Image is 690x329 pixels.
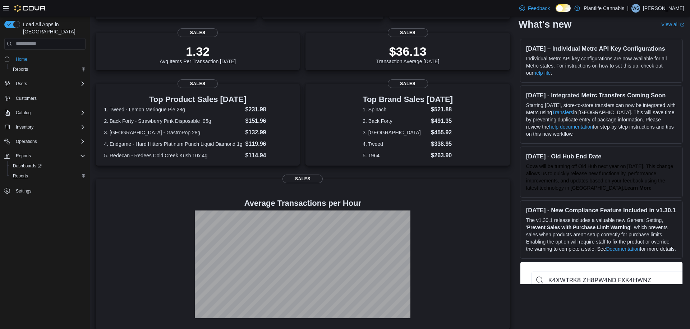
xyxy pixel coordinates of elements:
[431,151,453,160] dd: $263.90
[10,65,31,74] a: Reports
[363,106,428,113] dt: 1. Spinach
[388,79,428,88] span: Sales
[431,128,453,137] dd: $455.92
[178,28,218,37] span: Sales
[431,117,453,125] dd: $491.35
[13,137,86,146] span: Operations
[516,1,553,15] a: Feedback
[4,51,86,215] nav: Complex example
[10,172,31,180] a: Reports
[10,162,45,170] a: Dashboards
[13,187,34,195] a: Settings
[376,44,440,64] div: Transaction Average [DATE]
[104,106,242,113] dt: 1. Tweed - Lemon Meringue Pie 28g
[13,123,86,131] span: Inventory
[13,163,42,169] span: Dashboards
[526,217,677,252] p: The v1.30.1 release includes a valuable new General Setting, ' ', which prevents sales when produ...
[13,152,34,160] button: Reports
[1,151,88,161] button: Reports
[363,117,428,125] dt: 2. Back Forty
[13,94,40,103] a: Customers
[1,122,88,132] button: Inventory
[178,79,218,88] span: Sales
[16,96,37,101] span: Customers
[627,4,629,13] p: |
[1,108,88,118] button: Catalog
[16,124,33,130] span: Inventory
[526,102,677,138] p: Starting [DATE], store-to-store transfers can now be integrated with Metrc using in [GEOGRAPHIC_D...
[1,136,88,147] button: Operations
[20,21,86,35] span: Load All Apps in [GEOGRAPHIC_DATA]
[584,4,624,13] p: Plantlife Cannabis
[13,123,36,131] button: Inventory
[13,186,86,195] span: Settings
[624,185,651,191] a: Learn More
[363,152,428,159] dt: 5. 1964
[245,117,291,125] dd: $151.96
[661,22,684,27] a: View allExternal link
[13,79,30,88] button: Users
[245,151,291,160] dd: $114.94
[431,140,453,148] dd: $338.95
[16,139,37,144] span: Operations
[643,4,684,13] p: [PERSON_NAME]
[606,246,640,252] a: Documentation
[245,140,291,148] dd: $119.96
[1,93,88,103] button: Customers
[533,70,551,76] a: help file
[363,129,428,136] dt: 3. [GEOGRAPHIC_DATA]
[552,110,573,115] a: Transfers
[1,185,88,196] button: Settings
[16,153,31,159] span: Reports
[104,152,242,159] dt: 5. Redecan - Redees Cold Creek Kush 10x.4g
[14,5,46,12] img: Cova
[526,45,677,52] h3: [DATE] – Individual Metrc API Key Configurations
[13,152,86,160] span: Reports
[388,28,428,37] span: Sales
[13,108,33,117] button: Catalog
[13,55,30,64] a: Home
[13,79,86,88] span: Users
[16,56,27,62] span: Home
[245,128,291,137] dd: $132.99
[10,65,86,74] span: Reports
[7,171,88,181] button: Reports
[16,81,27,87] span: Users
[7,161,88,171] a: Dashboards
[363,95,453,104] h3: Top Brand Sales [DATE]
[526,153,677,160] h3: [DATE] - Old Hub End Date
[282,175,323,183] span: Sales
[7,64,88,74] button: Reports
[631,4,640,13] div: Wyatt Seitz
[519,19,571,30] h2: What's new
[104,140,242,148] dt: 4. Endgame - Hard Hitters Platinum Punch Liquid Diamond 1g
[101,199,504,208] h4: Average Transactions per Hour
[526,92,677,99] h3: [DATE] - Integrated Metrc Transfers Coming Soon
[527,224,630,230] strong: Prevent Sales with Purchase Limit Warning
[526,163,673,191] span: Cova will be turning off Old Hub next year on [DATE]. This change allows us to quickly release ne...
[526,55,677,77] p: Individual Metrc API key configurations are now available for all Metrc states. For instructions ...
[13,108,86,117] span: Catalog
[160,44,236,59] p: 1.32
[10,162,86,170] span: Dashboards
[526,207,677,214] h3: [DATE] - New Compliance Feature Included in v1.30.1
[104,117,242,125] dt: 2. Back Forty - Strawberry Pink Disposable .95g
[16,110,31,116] span: Catalog
[549,124,593,130] a: help documentation
[1,54,88,64] button: Home
[13,137,40,146] button: Operations
[632,4,639,13] span: WS
[13,55,86,64] span: Home
[10,172,86,180] span: Reports
[16,188,31,194] span: Settings
[104,95,291,104] h3: Top Product Sales [DATE]
[376,44,440,59] p: $36.13
[13,66,28,72] span: Reports
[680,23,684,27] svg: External link
[1,79,88,89] button: Users
[104,129,242,136] dt: 3. [GEOGRAPHIC_DATA] - GastroPop 28g
[556,4,571,12] input: Dark Mode
[528,5,550,12] span: Feedback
